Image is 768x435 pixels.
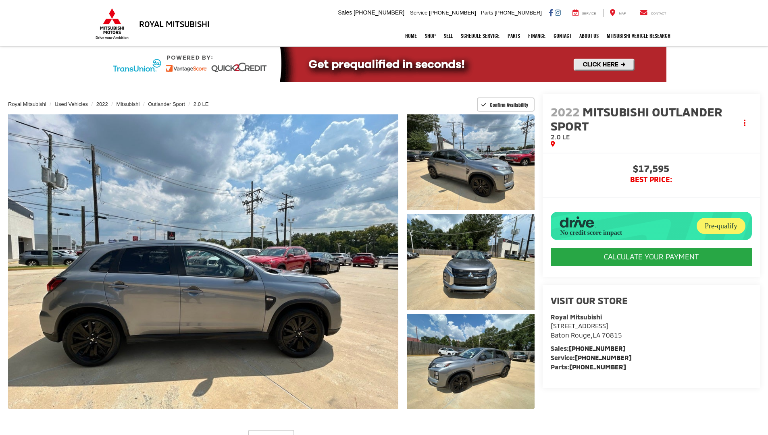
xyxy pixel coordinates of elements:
[551,133,570,141] span: 2.0 LE
[410,10,427,16] span: Service
[551,248,752,266] : CALCULATE YOUR PAYMENT
[551,322,608,329] span: [STREET_ADDRESS]
[634,9,672,17] a: Contact
[549,9,553,16] a: Facebook: Click to visit our Facebook page
[575,354,632,361] a: [PHONE_NUMBER]
[8,114,398,409] a: Expand Photo 0
[117,101,140,107] a: Mitsubishi
[490,101,528,108] span: Confirm Availability
[194,101,209,107] a: 2.0 LE
[139,19,210,28] h3: Royal Mitsubishi
[406,113,535,211] img: 2022 Mitsubishi Outlander Sport 2.0 LE
[551,295,752,306] h2: Visit our Store
[551,363,626,371] strong: Parts:
[8,101,46,107] a: Royal Mitsubishi
[407,314,535,410] a: Expand Photo 3
[429,10,476,16] span: [PHONE_NUMBER]
[457,26,504,46] a: Schedule Service: Opens in a new tab
[148,101,185,107] a: Outlander Sport
[495,10,542,16] span: [PHONE_NUMBER]
[602,331,622,339] span: 70815
[504,26,524,46] a: Parts: Opens in a new tab
[569,363,626,371] a: [PHONE_NUMBER]
[551,104,722,133] span: Mitsubishi Outlander Sport
[96,101,108,107] a: 2022
[738,116,752,130] button: Actions
[406,313,535,410] img: 2022 Mitsubishi Outlander Sport 2.0 LE
[4,113,402,411] img: 2022 Mitsubishi Outlander Sport 2.0 LE
[651,12,666,15] span: Contact
[338,9,352,16] span: Sales
[619,12,626,15] span: Map
[440,26,457,46] a: Sell
[593,331,600,339] span: LA
[555,9,561,16] a: Instagram: Click to visit our Instagram page
[94,8,130,39] img: Mitsubishi
[551,344,626,352] strong: Sales:
[551,354,632,361] strong: Service:
[401,26,421,46] a: Home
[354,9,404,16] span: [PHONE_NUMBER]
[569,344,626,352] a: [PHONE_NUMBER]
[407,114,535,210] a: Expand Photo 1
[551,104,580,119] span: 2022
[603,26,674,46] a: Mitsubishi Vehicle Research
[582,12,596,15] span: Service
[604,9,632,17] a: Map
[55,101,88,107] a: Used Vehicles
[477,97,535,112] button: Confirm Availability
[102,47,666,82] img: Quick2Credit
[566,9,602,17] a: Service
[744,120,745,126] span: dropdown dots
[551,176,752,184] span: BEST PRICE:
[551,331,591,339] span: Baton Rouge
[524,26,549,46] a: Finance
[549,26,575,46] a: Contact
[551,313,602,321] strong: Royal Mitsubishi
[551,331,622,339] span: ,
[406,213,535,311] img: 2022 Mitsubishi Outlander Sport 2.0 LE
[551,164,752,176] span: $17,595
[481,10,493,16] span: Parts
[575,26,603,46] a: About Us
[551,322,622,339] a: [STREET_ADDRESS] Baton Rouge,LA 70815
[421,26,440,46] a: Shop
[407,214,535,310] a: Expand Photo 2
